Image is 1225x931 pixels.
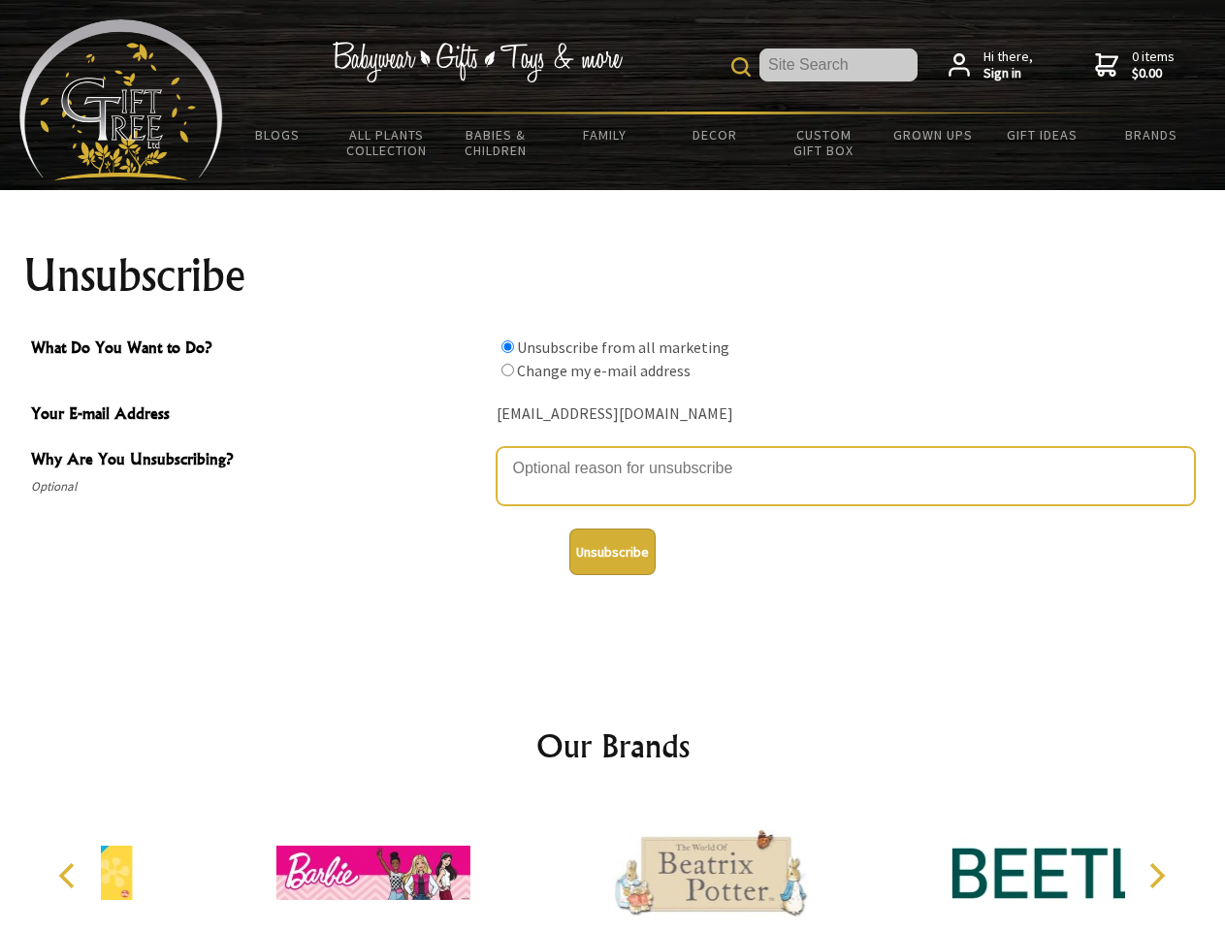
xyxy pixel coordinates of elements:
[983,48,1033,82] span: Hi there,
[501,340,514,353] input: What Do You Want to Do?
[31,336,487,364] span: What Do You Want to Do?
[39,722,1187,769] h2: Our Brands
[31,475,487,498] span: Optional
[987,114,1097,155] a: Gift Ideas
[1132,65,1175,82] strong: $0.00
[497,447,1195,505] textarea: Why Are You Unsubscribing?
[949,48,1033,82] a: Hi there,Sign in
[332,42,623,82] img: Babywear - Gifts - Toys & more
[983,65,1033,82] strong: Sign in
[1135,854,1177,897] button: Next
[333,114,442,171] a: All Plants Collection
[660,114,769,155] a: Decor
[223,114,333,155] a: BLOGS
[551,114,661,155] a: Family
[441,114,551,171] a: Babies & Children
[497,400,1195,430] div: [EMAIL_ADDRESS][DOMAIN_NAME]
[19,19,223,180] img: Babyware - Gifts - Toys and more...
[1095,48,1175,82] a: 0 items$0.00
[517,337,729,357] label: Unsubscribe from all marketing
[23,252,1203,299] h1: Unsubscribe
[31,401,487,430] span: Your E-mail Address
[769,114,879,171] a: Custom Gift Box
[31,447,487,475] span: Why Are You Unsubscribing?
[517,361,691,380] label: Change my e-mail address
[501,364,514,376] input: What Do You Want to Do?
[48,854,91,897] button: Previous
[759,48,918,81] input: Site Search
[878,114,987,155] a: Grown Ups
[1097,114,1207,155] a: Brands
[569,529,656,575] button: Unsubscribe
[731,57,751,77] img: product search
[1132,48,1175,82] span: 0 items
